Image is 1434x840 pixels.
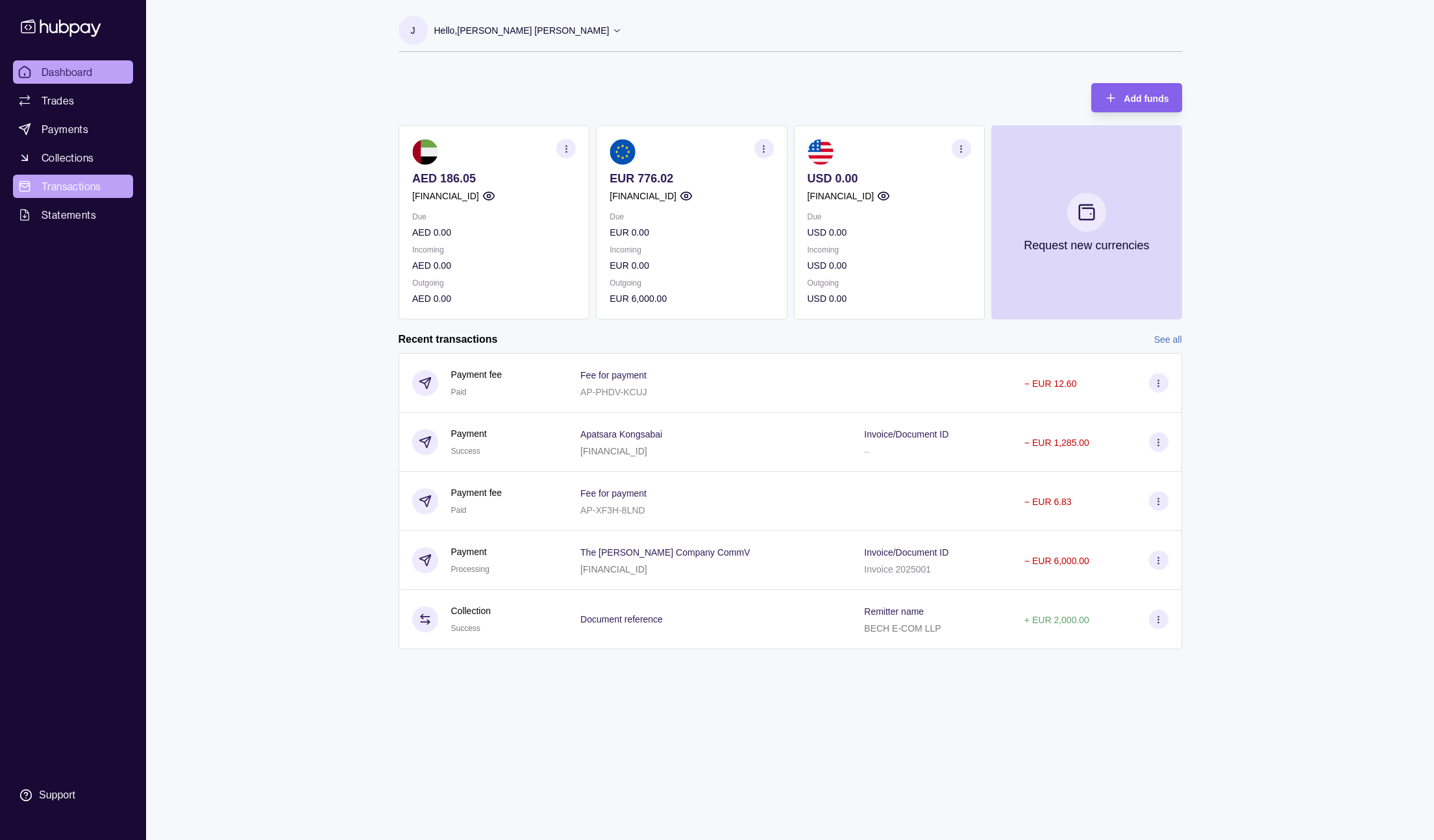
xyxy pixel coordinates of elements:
img: ae [412,139,438,165]
p: − EUR 1,285.00 [1024,438,1089,448]
p: USD 0.00 [807,258,970,273]
span: Success [451,624,480,633]
a: Collections [13,146,133,169]
p: EUR 776.02 [610,171,773,186]
button: Add funds [1091,83,1181,112]
p: Document reference [580,614,663,624]
p: [FINANCIAL_ID] [580,446,647,456]
p: − EUR 12.60 [1024,378,1077,389]
span: Paid [451,388,467,397]
h2: Recent transactions [399,332,498,347]
span: Processing [451,565,489,574]
p: Incoming [610,243,773,257]
button: Request new currencies [991,125,1181,319]
a: Trades [13,89,133,112]
a: Payments [13,117,133,141]
a: Support [13,782,133,809]
p: AP-XF3H-8LND [580,505,645,515]
p: Remitter name [864,606,924,617]
p: BECH E-COM LLP [864,623,941,634]
span: Trades [42,93,74,108]
span: Paid [451,506,467,515]
p: Due [610,210,773,224]
p: EUR 0.00 [610,225,773,240]
p: Incoming [412,243,576,257]
p: + EUR 2,000.00 [1024,615,1089,625]
a: Transactions [13,175,133,198]
p: − EUR 6.83 [1024,497,1072,507]
img: us [807,139,833,165]
p: USD 0.00 [807,291,970,306]
a: See all [1154,332,1182,347]
p: AED 186.05 [412,171,576,186]
p: [FINANCIAL_ID] [610,189,676,203]
span: Dashboard [42,64,93,80]
p: Due [807,210,970,224]
p: USD 0.00 [807,171,970,186]
p: Collection [451,604,491,618]
p: Invoice/Document ID [864,429,948,439]
p: AED 0.00 [412,291,576,306]
p: AP-PHDV-KCUJ [580,387,647,397]
p: Payment [451,545,489,559]
a: Statements [13,203,133,227]
p: [FINANCIAL_ID] [580,564,647,574]
img: eu [610,139,636,165]
p: Outgoing [610,276,773,290]
p: – [864,446,869,456]
p: AED 0.00 [412,258,576,273]
p: Payment fee [451,486,502,500]
p: Request new currencies [1024,238,1149,253]
span: Collections [42,150,93,166]
p: Payment [451,426,487,441]
div: Support [39,788,75,802]
p: Apatsara Kongsabai [580,429,662,439]
p: EUR 0.00 [610,258,773,273]
p: J [411,23,415,38]
p: Fee for payment [580,488,647,499]
p: AED 0.00 [412,225,576,240]
span: Payments [42,121,88,137]
span: Add funds [1124,93,1168,104]
p: [FINANCIAL_ID] [807,189,874,203]
span: Statements [42,207,96,223]
a: Dashboard [13,60,133,84]
p: Incoming [807,243,970,257]
p: Outgoing [412,276,576,290]
p: Outgoing [807,276,970,290]
p: Invoice 2025001 [864,564,931,574]
p: Invoice/Document ID [864,547,948,558]
p: [FINANCIAL_ID] [412,189,479,203]
p: Due [412,210,576,224]
p: − EUR 6,000.00 [1024,556,1089,566]
p: EUR 6,000.00 [610,291,773,306]
p: Payment fee [451,367,502,382]
p: Hello, [PERSON_NAME] [PERSON_NAME] [434,23,610,38]
p: The [PERSON_NAME] Company CommV [580,547,750,558]
span: Transactions [42,179,101,194]
span: Success [451,447,480,456]
p: USD 0.00 [807,225,970,240]
p: Fee for payment [580,370,647,380]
